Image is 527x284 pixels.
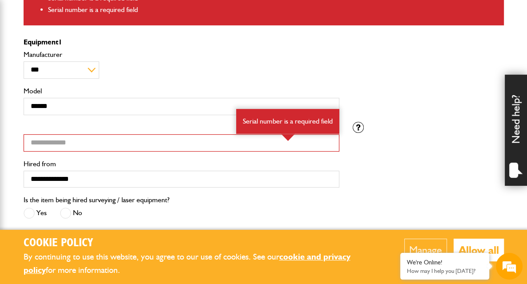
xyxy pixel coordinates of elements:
[24,88,339,95] label: Model
[24,208,47,219] label: Yes
[24,236,377,250] h2: Cookie Policy
[24,250,377,277] p: By continuing to use this website, you agree to our use of cookies. See our for more information.
[454,239,504,261] button: Allow all
[48,4,497,16] li: Serial number is a required field
[407,259,483,266] div: We're Online!
[24,252,350,276] a: cookie and privacy policy
[281,134,295,141] img: error-box-arrow.svg
[236,109,339,134] div: Serial number is a required field
[24,39,339,46] p: Equipment
[58,38,62,46] span: 1
[60,208,82,219] label: No
[505,75,527,186] div: Need help?
[404,239,447,261] button: Manage
[24,160,339,168] label: Hired from
[24,196,169,204] label: Is the item being hired surveying / laser equipment?
[407,268,483,274] p: How may I help you today?
[24,51,339,58] label: Manufacturer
